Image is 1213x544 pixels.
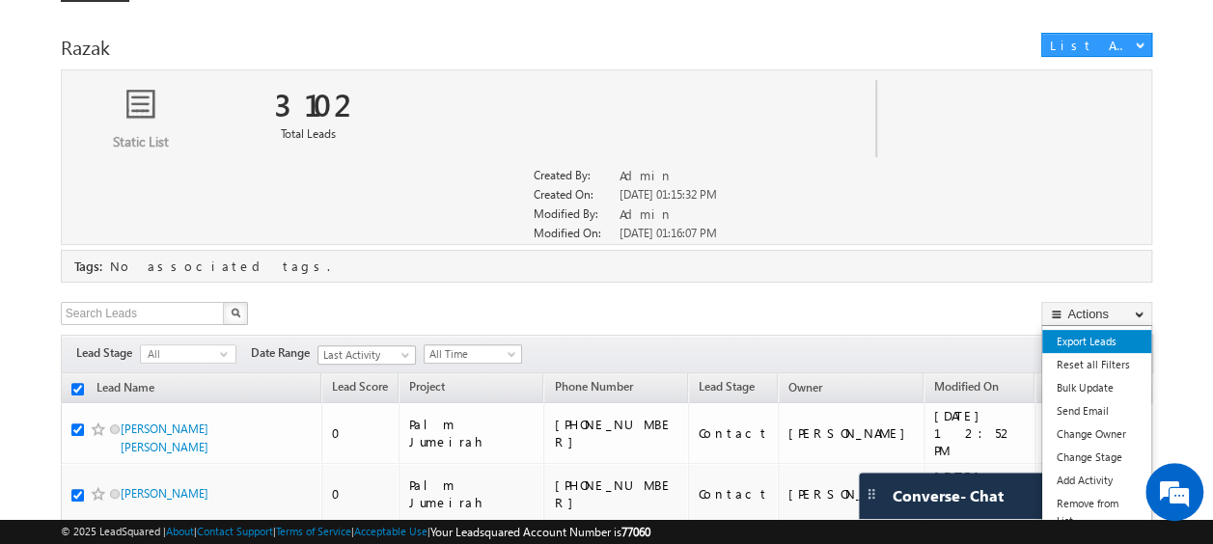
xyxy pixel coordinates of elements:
a: Mobile Number [1035,376,1136,401]
a: Change Owner [1042,422,1151,446]
span: Tags: [74,258,102,274]
a: About [166,525,194,537]
div: Contact [699,424,769,442]
a: Export Leads [1042,330,1151,353]
span: Project [409,379,445,394]
span: All [141,345,220,363]
div: [PERSON_NAME] [788,424,915,442]
a: Reset all Filters [1042,353,1151,376]
em: Start Chat [262,417,350,443]
a: All Time [424,344,522,364]
span: Lead Score [332,379,388,394]
span: Admin [620,205,674,222]
input: Check all records [71,383,84,395]
span: © 2025 LeadSquared | | | | | [61,523,650,541]
div: [DATE] 01:15:32 PM [620,186,786,205]
span: Lead Stage [76,344,140,362]
div: Created By: [534,167,613,186]
a: Lead Stage [689,376,764,401]
a: Project [400,376,455,401]
a: Lead Score [322,376,398,401]
a: Lead Name [87,377,164,402]
div: Palm Jumeirah [409,476,536,511]
span: Total Leads [281,126,336,141]
a: Add Activity [1042,469,1151,492]
span: Modified On [934,379,999,394]
div: [DATE] 12:52 PM [934,407,1026,459]
a: Contact Support [197,525,273,537]
img: d_60004797649_company_0_60004797649 [33,101,81,126]
a: Send Email [1042,399,1151,422]
div: 0 [332,485,390,503]
span: Converse - Chat [893,487,1004,504]
span: No associated tags. [110,258,330,274]
button: Actions [1041,302,1152,326]
span: Your Leadsquared Account Number is [430,525,650,539]
a: Change Stage [1042,446,1151,469]
div: Created On: [534,186,613,205]
a: Phone Number [544,376,642,401]
span: Date Range [251,344,317,362]
div: Palm Jumeirah [409,416,536,450]
span: 77060 [621,525,650,539]
span: Phone Number [554,379,632,394]
div: [DATE] 01:16:07 PM [620,225,786,244]
a: Terms of Service [276,525,351,537]
img: Search [231,308,240,317]
a: [PERSON_NAME] [PERSON_NAME] [121,422,208,454]
a: Bulk Update [1042,376,1151,399]
div: Modified By: [534,205,613,225]
div: Chat with us now [100,101,324,126]
span: Admin [620,167,674,183]
div: [DATE] 12:53 PM [934,468,1026,520]
div: Modified On: [534,225,613,244]
a: Last Activity [317,345,416,365]
a: Acceptable Use [354,525,427,537]
div: [PHONE_NUMBER] [554,416,679,450]
textarea: Type your message and hit 'Enter' [25,178,352,401]
a: Modified On [924,376,1008,401]
div: List Actions [1050,37,1132,54]
span: Lead Stage [699,379,755,394]
div: 3102 [272,78,345,124]
div: [PERSON_NAME] [788,485,915,503]
div: 0 [332,424,390,442]
div: [PHONE_NUMBER] [554,476,679,511]
span: select [220,349,235,358]
div: Minimize live chat window [317,10,363,56]
img: carter-drag [864,486,879,502]
span: Owner [788,380,822,394]
div: Contact [699,485,769,503]
span: Last Activity [318,346,410,364]
a: [PERSON_NAME] [121,486,208,501]
a: Remove from List [1042,492,1151,532]
span: All Time [425,345,516,363]
p: Static List [62,133,220,150]
div: Razak [61,33,966,60]
button: List Actions [1041,33,1152,57]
